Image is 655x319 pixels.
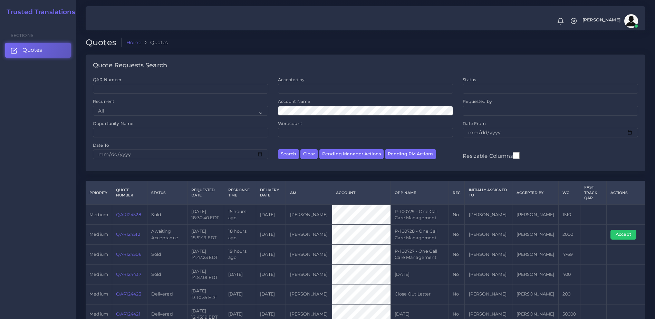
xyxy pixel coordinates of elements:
td: [PERSON_NAME] [465,205,512,225]
span: medium [89,311,108,317]
td: 4769 [558,244,580,264]
span: Quotes [22,46,42,54]
button: Accept [610,230,636,240]
th: Initially Assigned to [465,181,512,205]
label: Account Name [278,98,310,104]
span: medium [89,232,108,237]
th: Fast Track QAR [580,181,606,205]
label: Opportunity Name [93,120,133,126]
td: 200 [558,284,580,304]
button: Clear [300,149,318,159]
td: [PERSON_NAME] [465,225,512,245]
td: [DATE] [224,264,256,284]
a: QAR124512 [116,232,140,237]
label: Wordcount [278,120,302,126]
th: Requested Date [187,181,224,205]
td: [DATE] [256,244,286,264]
td: [DATE] 13:10:35 EDT [187,284,224,304]
td: [PERSON_NAME] [465,264,512,284]
h2: Quotes [86,38,122,48]
td: No [449,264,464,284]
th: Accepted by [512,181,558,205]
th: Priority [86,181,112,205]
td: [PERSON_NAME] [512,264,558,284]
th: Quote Number [112,181,147,205]
button: Pending Manager Actions [319,149,384,159]
td: [DATE] 14:57:01 EDT [187,264,224,284]
button: Pending PM Actions [385,149,436,159]
td: Sold [147,205,187,225]
th: Opp Name [391,181,449,205]
td: 1510 [558,205,580,225]
th: REC [449,181,464,205]
td: 19 hours ago [224,244,256,264]
th: Actions [606,181,645,205]
label: Requested by [463,98,492,104]
span: medium [89,272,108,277]
td: [DATE] [256,205,286,225]
img: avatar [624,14,638,28]
a: QAR124421 [116,311,140,317]
td: [PERSON_NAME] [512,225,558,245]
td: Close Out Letter [391,284,449,304]
td: P-100728 - One Call Care Management [391,225,449,245]
span: medium [89,212,108,217]
td: [DATE] 14:47:23 EDT [187,244,224,264]
td: [PERSON_NAME] [465,244,512,264]
td: [PERSON_NAME] [286,225,332,245]
td: [PERSON_NAME] [286,205,332,225]
td: 400 [558,264,580,284]
button: Search [278,149,299,159]
a: Trusted Translations [2,8,75,16]
td: Delivered [147,284,187,304]
td: [DATE] [224,284,256,304]
label: Status [463,77,476,83]
td: No [449,284,464,304]
td: [PERSON_NAME] [286,284,332,304]
td: [DATE] [391,264,449,284]
th: Delivery Date [256,181,286,205]
td: No [449,244,464,264]
td: 18 hours ago [224,225,256,245]
th: WC [558,181,580,205]
span: Sections [11,33,33,38]
td: [PERSON_NAME] [512,205,558,225]
th: AM [286,181,332,205]
td: [DATE] [256,284,286,304]
td: [PERSON_NAME] [286,264,332,284]
a: Accept [610,232,641,237]
td: P-100729 - One Call Care Management [391,205,449,225]
td: Sold [147,244,187,264]
a: Quotes [5,43,71,57]
a: QAR124506 [116,252,141,257]
td: [PERSON_NAME] [512,284,558,304]
a: Home [126,39,142,46]
td: [PERSON_NAME] [465,284,512,304]
td: [DATE] [256,264,286,284]
td: No [449,225,464,245]
td: P-100727 - One Call Care Management [391,244,449,264]
a: [PERSON_NAME]avatar [579,14,640,28]
td: [DATE] [256,225,286,245]
th: Response Time [224,181,256,205]
h4: Quote Requests Search [93,62,167,69]
span: medium [89,252,108,257]
label: Recurrent [93,98,114,104]
td: [DATE] 18:30:40 EDT [187,205,224,225]
td: 15 hours ago [224,205,256,225]
td: [PERSON_NAME] [512,244,558,264]
a: QAR124423 [116,291,141,297]
a: QAR124437 [116,272,141,277]
td: [PERSON_NAME] [286,244,332,264]
label: Accepted by [278,77,305,83]
th: Status [147,181,187,205]
td: 2000 [558,225,580,245]
label: Date From [463,120,486,126]
label: QAR Number [93,77,122,83]
td: [DATE] 15:51:19 EDT [187,225,224,245]
input: Resizable Columns [513,151,520,160]
a: QAR124528 [116,212,141,217]
label: Resizable Columns [463,151,519,160]
label: Date To [93,142,109,148]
